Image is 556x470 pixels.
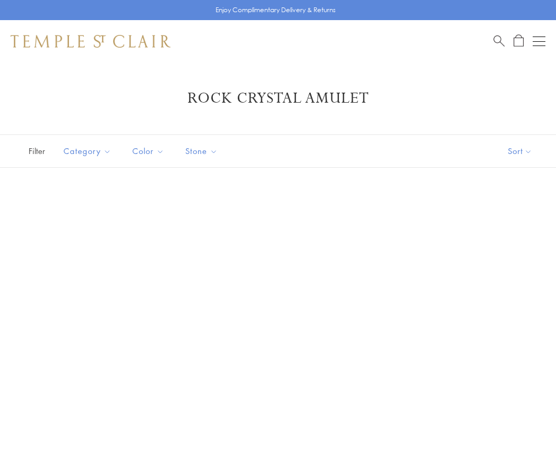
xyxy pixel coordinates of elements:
[494,34,505,48] a: Search
[533,35,545,48] button: Open navigation
[484,135,556,167] button: Show sort by
[56,139,119,163] button: Category
[11,35,171,48] img: Temple St. Clair
[180,144,226,158] span: Stone
[58,144,119,158] span: Category
[514,34,524,48] a: Open Shopping Bag
[127,144,172,158] span: Color
[124,139,172,163] button: Color
[177,139,226,163] button: Stone
[26,89,530,108] h1: Rock Crystal Amulet
[216,5,336,15] p: Enjoy Complimentary Delivery & Returns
